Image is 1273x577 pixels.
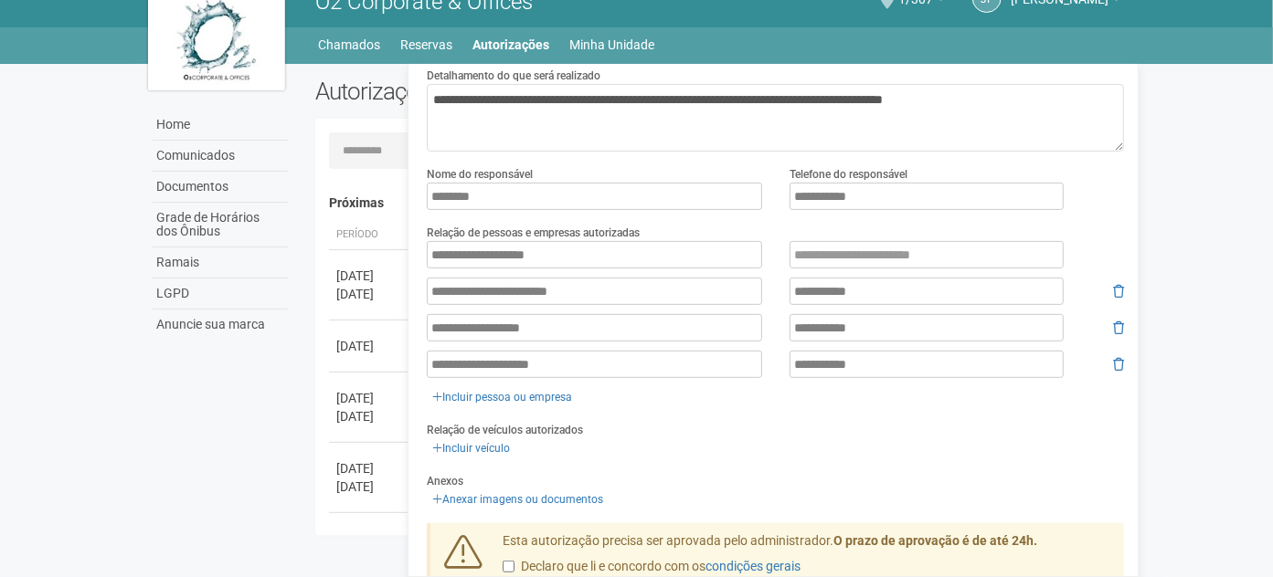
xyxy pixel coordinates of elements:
[336,389,404,407] div: [DATE]
[427,422,583,438] label: Relação de veículos autorizados
[153,172,288,203] a: Documentos
[473,32,550,58] a: Autorizações
[153,141,288,172] a: Comunicados
[401,32,453,58] a: Reservas
[336,285,404,303] div: [DATE]
[570,32,655,58] a: Minha Unidade
[427,473,463,489] label: Anexos
[1113,358,1124,371] i: Remover
[833,533,1037,548] strong: O prazo de aprovação é de até 24h.
[315,78,706,105] h2: Autorizações
[329,196,1112,210] h4: Próximas
[503,561,515,572] input: Declaro que li e concordo com oscondições gerais
[153,110,288,141] a: Home
[427,68,600,84] label: Detalhamento do que será realizado
[1113,285,1124,298] i: Remover
[329,220,411,250] th: Período
[427,489,609,509] a: Anexar imagens ou documentos
[336,459,404,477] div: [DATE]
[427,225,640,241] label: Relação de pessoas e empresas autorizadas
[336,477,404,496] div: [DATE]
[427,166,533,183] label: Nome do responsável
[427,438,515,458] a: Incluir veículo
[503,558,801,576] label: Declaro que li e concordo com os
[790,166,907,183] label: Telefone do responsável
[336,337,404,355] div: [DATE]
[153,203,288,247] a: Grade de Horários dos Ônibus
[336,267,404,285] div: [DATE]
[319,32,381,58] a: Chamados
[336,407,404,425] div: [DATE]
[1113,321,1124,334] i: Remover
[153,247,288,278] a: Ramais
[705,559,801,573] a: condições gerais
[153,278,288,309] a: LGPD
[153,309,288,340] a: Anuncie sua marca
[427,387,578,407] a: Incluir pessoa ou empresa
